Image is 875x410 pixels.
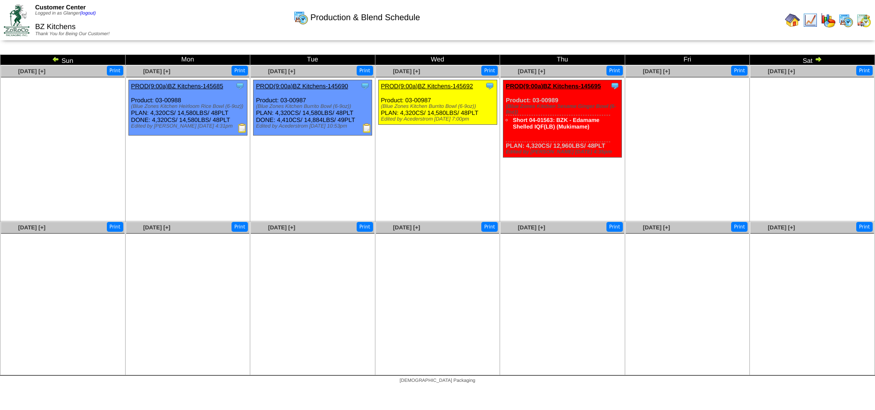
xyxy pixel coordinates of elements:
[131,104,247,109] div: (Blue Zones Kitchen Heirloom Rice Bowl (6-9oz))
[643,68,670,75] a: [DATE] [+]
[18,68,45,75] a: [DATE] [+]
[256,83,348,90] a: PROD(9:00a)BZ Kitchens-145690
[856,222,873,232] button: Print
[4,4,30,36] img: ZoRoCo_Logo(Green%26Foil)%20jpg.webp
[35,4,86,11] span: Customer Center
[268,224,295,231] a: [DATE] [+]
[821,13,836,28] img: graph.gif
[131,83,224,90] a: PROD(9:00a)BZ Kitchens-145685
[606,222,623,232] button: Print
[481,222,498,232] button: Print
[856,66,873,76] button: Print
[803,13,818,28] img: line_graph.gif
[503,80,622,158] div: Product: 03-00989 PLAN: 4,320CS / 12,960LBS / 48PLT
[80,11,96,16] a: (logout)
[293,10,308,25] img: calendarprod.gif
[750,55,875,65] td: Sat
[610,81,620,91] img: Tooltip
[232,222,248,232] button: Print
[35,11,96,16] span: Logged in as Glanger
[238,123,247,133] img: Production Report
[143,68,170,75] a: [DATE] [+]
[731,66,748,76] button: Print
[0,55,126,65] td: Sun
[357,222,373,232] button: Print
[381,116,497,122] div: Edited by Acederstrom [DATE] 7:00pm
[500,55,625,65] td: Thu
[815,55,822,63] img: arrowright.gif
[362,123,372,133] img: Production Report
[235,81,245,91] img: Tooltip
[856,13,871,28] img: calendarinout.gif
[128,80,247,136] div: Product: 03-00988 PLAN: 4,320CS / 14,580LBS / 48PLT DONE: 4,320CS / 14,580LBS / 48PLT
[35,23,75,31] span: BZ Kitchens
[360,81,370,91] img: Tooltip
[481,66,498,76] button: Print
[143,224,170,231] a: [DATE] [+]
[250,55,375,65] td: Tue
[381,83,473,90] a: PROD(9:00a)BZ Kitchens-145692
[506,149,621,155] div: Edited by [PERSON_NAME] [DATE] 4:35pm
[125,55,250,65] td: Mon
[393,224,420,231] a: [DATE] [+]
[131,123,247,129] div: Edited by [PERSON_NAME] [DATE] 4:31pm
[768,68,795,75] a: [DATE] [+]
[375,55,500,65] td: Wed
[506,83,601,90] a: PROD(9:00a)BZ Kitchens-145695
[378,80,497,125] div: Product: 03-00987 PLAN: 4,320CS / 14,580LBS / 48PLT
[107,222,123,232] button: Print
[785,13,800,28] img: home.gif
[518,224,545,231] a: [DATE] [+]
[256,123,372,129] div: Edited by Acederstrom [DATE] 10:53pm
[606,66,623,76] button: Print
[485,81,494,91] img: Tooltip
[643,224,670,231] a: [DATE] [+]
[18,224,45,231] a: [DATE] [+]
[256,104,372,109] div: (Blue Zones Kitchen Burrito Bowl (6-9oz))
[731,222,748,232] button: Print
[107,66,123,76] button: Print
[393,68,420,75] a: [DATE] [+]
[254,80,372,136] div: Product: 03-00987 PLAN: 4,320CS / 14,580LBS / 48PLT DONE: 4,410CS / 14,884LBS / 49PLT
[625,55,750,65] td: Fri
[232,66,248,76] button: Print
[518,68,545,75] a: [DATE] [+]
[381,104,497,109] div: (Blue Zones Kitchen Burrito Bowl (6-9oz))
[310,13,420,23] span: Production & Blend Schedule
[52,55,60,63] img: arrowleft.gif
[838,13,853,28] img: calendarprod.gif
[513,117,599,130] a: Short 04-01563: BZK - Edamame Shelled IQF(LB) (Mukimame)
[506,104,621,115] div: (Blue Zones Kitchen Sesame Ginger Bowl (6-8oz))
[268,68,295,75] a: [DATE] [+]
[35,31,110,37] span: Thank You for Being Our Customer!
[400,378,475,383] span: [DEMOGRAPHIC_DATA] Packaging
[768,224,795,231] a: [DATE] [+]
[357,66,373,76] button: Print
